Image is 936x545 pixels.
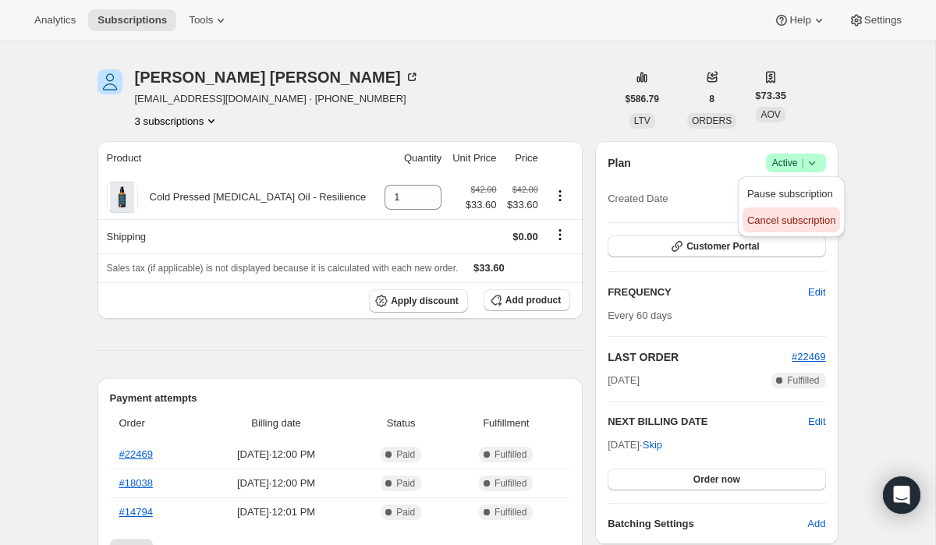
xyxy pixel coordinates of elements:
span: Analytics [34,14,76,27]
span: Fulfillment [451,416,561,431]
span: $73.35 [755,88,786,104]
span: Help [789,14,810,27]
th: Unit Price [446,141,501,175]
th: Order [110,406,197,441]
span: Order now [693,473,740,486]
span: | [801,157,803,169]
button: Tools [179,9,238,31]
span: [DATE] · 12:01 PM [201,504,351,520]
h2: LAST ORDER [608,349,792,365]
span: LTV [634,115,651,126]
span: Edit [808,285,825,300]
div: [PERSON_NAME] [PERSON_NAME] [135,69,420,85]
span: Pause subscription [747,188,833,200]
div: Cold Pressed [MEDICAL_DATA] Oil - Resilience [138,189,367,205]
span: ORDERS [692,115,732,126]
span: Cancel subscription [747,214,835,226]
h2: Plan [608,155,631,171]
span: Every 60 days [608,310,672,321]
span: Subscriptions [97,14,167,27]
button: Analytics [25,9,85,31]
span: Fulfilled [495,506,526,518]
button: Edit [808,414,825,430]
button: Apply discount [369,289,468,313]
span: Status [360,416,441,431]
span: Paid [396,506,415,518]
small: $42.00 [512,185,538,194]
span: Add [807,516,825,532]
span: Skip [643,437,662,453]
th: Shipping [97,219,378,253]
a: #22469 [119,448,153,460]
h2: Payment attempts [110,391,571,406]
span: Settings [864,14,902,27]
h6: Batching Settings [608,516,807,532]
span: $0.00 [512,231,538,242]
button: Order now [608,469,825,490]
span: Add product [505,294,561,306]
h2: FREQUENCY [608,285,808,300]
span: $586.79 [626,93,659,105]
span: Created Date [608,191,668,207]
button: Cancel subscription [743,207,840,232]
button: Shipping actions [548,226,573,243]
span: $33.60 [473,262,505,274]
button: 8 [700,88,724,110]
span: Active [772,155,820,171]
button: Pause subscription [743,181,840,206]
span: Fulfilled [495,448,526,461]
button: Settings [839,9,911,31]
span: [DATE] · [608,439,662,451]
span: [DATE] · 12:00 PM [201,476,351,491]
span: Debra Lowe [97,69,122,94]
a: #14794 [119,506,153,518]
a: #22469 [792,351,825,363]
button: #22469 [792,349,825,365]
span: Fulfilled [787,374,819,387]
button: Edit [799,280,835,305]
button: Product actions [135,113,220,129]
span: Apply discount [391,295,459,307]
button: Subscriptions [88,9,176,31]
h2: NEXT BILLING DATE [608,414,808,430]
span: Paid [396,448,415,461]
span: Tools [189,14,213,27]
span: 8 [709,93,714,105]
small: $42.00 [470,185,496,194]
button: $586.79 [616,88,668,110]
a: #18038 [119,477,153,489]
span: Customer Portal [686,240,759,253]
span: [EMAIL_ADDRESS][DOMAIN_NAME] · [PHONE_NUMBER] [135,91,420,107]
span: [DATE] [608,373,640,388]
span: $33.60 [466,197,497,213]
span: Sales tax (if applicable) is not displayed because it is calculated with each new order. [107,263,459,274]
span: AOV [760,109,780,120]
button: Add product [484,289,570,311]
span: Paid [396,477,415,490]
button: Help [764,9,835,31]
button: Customer Portal [608,235,825,257]
span: $33.60 [506,197,538,213]
span: [DATE] · 12:00 PM [201,447,351,462]
span: Billing date [201,416,351,431]
button: Add [798,511,835,536]
span: Fulfilled [495,477,526,490]
th: Quantity [378,141,446,175]
div: Open Intercom Messenger [883,476,920,514]
button: Product actions [548,187,573,204]
button: Skip [633,433,672,458]
th: Price [502,141,543,175]
th: Product [97,141,378,175]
